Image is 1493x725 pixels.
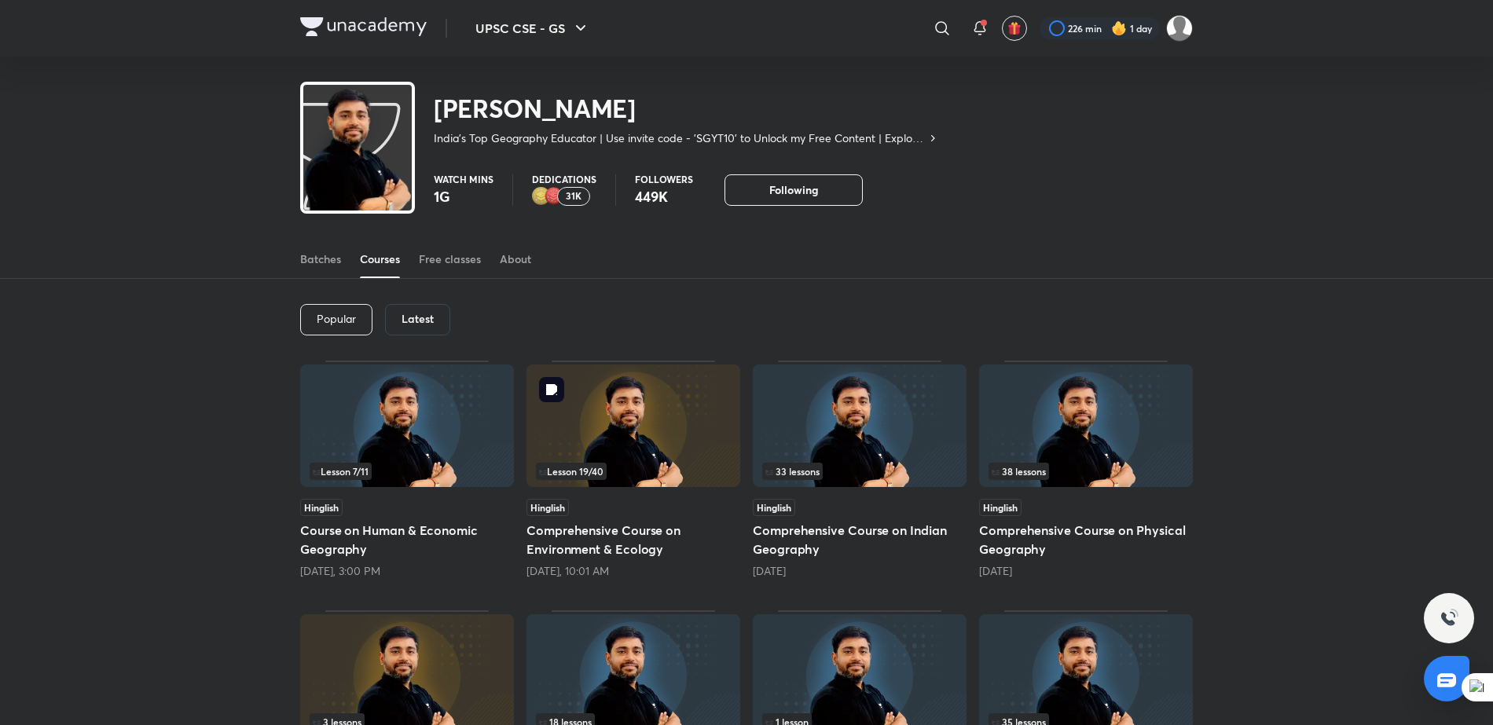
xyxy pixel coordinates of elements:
[635,187,693,206] p: 449K
[419,251,481,267] div: Free classes
[434,130,926,146] p: India's Top Geography Educator | Use invite code - 'SGYT10' to Unlock my Free Content | Explore t...
[979,499,1022,516] span: Hinglish
[762,463,957,480] div: left
[1166,15,1193,42] img: Ayushi Singh
[1007,21,1022,35] img: avatar
[360,251,400,267] div: Courses
[753,563,967,579] div: 11 days ago
[979,364,1193,487] img: Thumbnail
[310,463,504,480] div: infocontainer
[765,467,820,476] span: 33 lessons
[300,17,427,40] a: Company Logo
[300,240,341,278] a: Batches
[989,463,1183,480] div: infocontainer
[419,240,481,278] a: Free classes
[753,499,795,516] span: Hinglish
[434,174,493,184] p: Watch mins
[300,563,514,579] div: Today, 3:00 PM
[1440,609,1458,628] img: ttu
[434,187,493,206] p: 1G
[989,463,1183,480] div: left
[310,463,504,480] div: left
[300,361,514,579] div: Course on Human & Economic Geography
[762,463,957,480] div: infosection
[317,313,356,325] p: Popular
[313,467,369,476] span: Lesson 7 / 11
[466,13,600,44] button: UPSC CSE - GS
[979,563,1193,579] div: 1 month ago
[536,463,731,480] div: infocontainer
[526,499,569,516] span: Hinglish
[539,467,603,476] span: Lesson 19 / 40
[526,364,740,487] img: Thumbnail
[545,187,563,206] img: educator badge1
[300,251,341,267] div: Batches
[532,187,551,206] img: educator badge2
[526,361,740,579] div: Comprehensive Course on Environment & Ecology
[500,251,531,267] div: About
[566,191,581,202] p: 31K
[526,563,740,579] div: Tomorrow, 10:01 AM
[300,17,427,36] img: Company Logo
[635,174,693,184] p: Followers
[360,240,400,278] a: Courses
[300,364,514,487] img: Thumbnail
[536,463,731,480] div: infosection
[300,521,514,558] h5: Course on Human & Economic Geography
[402,313,434,325] h6: Latest
[532,174,596,184] p: Dedications
[979,521,1193,558] h5: Comprehensive Course on Physical Geography
[1002,16,1027,41] button: avatar
[753,521,967,558] h5: Comprehensive Course on Indian Geography
[989,463,1183,480] div: infosection
[300,499,343,516] span: Hinglish
[753,364,967,487] img: Thumbnail
[310,463,504,480] div: infosection
[992,467,1046,476] span: 38 lessons
[500,240,531,278] a: About
[753,361,967,579] div: Comprehensive Course on Indian Geography
[979,361,1193,579] div: Comprehensive Course on Physical Geography
[762,463,957,480] div: infocontainer
[434,93,939,124] h2: [PERSON_NAME]
[1111,20,1127,36] img: streak
[536,463,731,480] div: left
[724,174,863,206] button: Following
[303,88,412,239] img: class
[526,521,740,558] h5: Comprehensive Course on Environment & Ecology
[769,182,818,198] span: Following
